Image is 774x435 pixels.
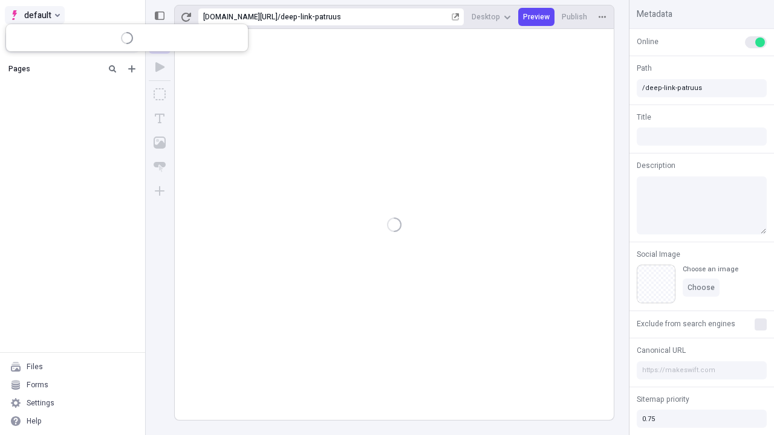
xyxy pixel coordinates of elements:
button: Box [149,83,171,105]
span: Description [637,160,675,171]
div: Suggestions [6,25,248,51]
div: Files [27,362,43,372]
button: Preview [518,8,554,26]
button: Desktop [467,8,516,26]
button: Add new [125,62,139,76]
span: Path [637,63,652,74]
input: https://makeswift.com [637,361,767,379]
span: Exclude from search engines [637,318,735,329]
div: Settings [27,398,54,408]
button: Button [149,156,171,178]
div: Help [27,416,42,426]
button: Select site [5,6,65,24]
span: Desktop [472,12,500,22]
div: [URL][DOMAIN_NAME] [203,12,278,22]
span: Online [637,36,659,47]
div: / [278,12,281,22]
span: Publish [562,12,587,22]
span: Canonical URL [637,345,686,356]
span: Title [637,112,651,123]
button: Publish [557,8,592,26]
div: Choose an image [683,265,738,274]
span: Preview [523,12,550,22]
button: Text [149,108,171,129]
span: Social Image [637,249,680,260]
button: Choose [683,279,720,297]
span: Sitemap priority [637,394,689,405]
div: Forms [27,380,48,390]
div: deep-link-patruus [281,12,449,22]
div: Pages [8,64,100,74]
span: Choose [688,283,715,292]
button: Image [149,132,171,153]
span: default [24,8,51,22]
